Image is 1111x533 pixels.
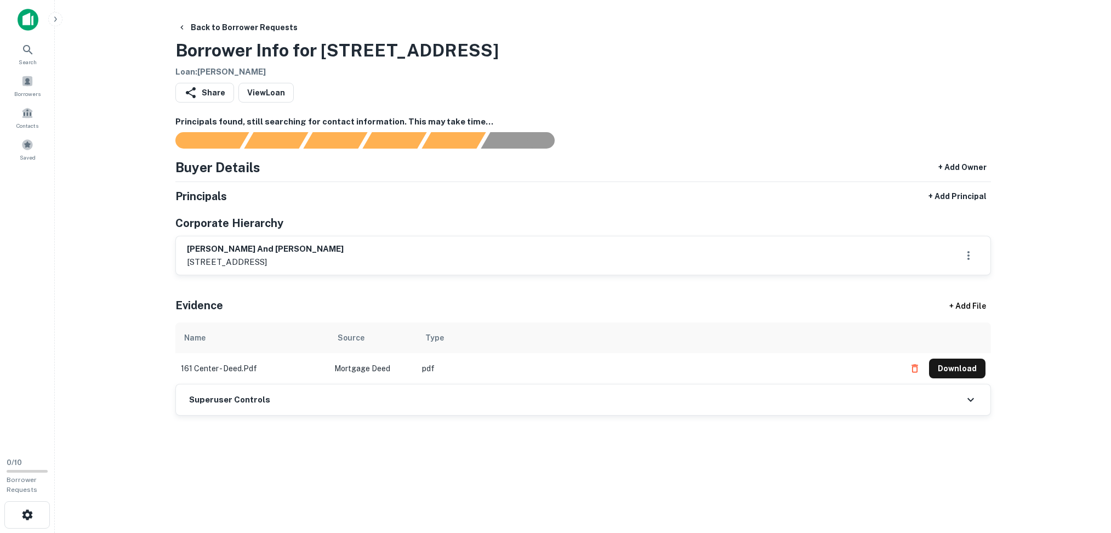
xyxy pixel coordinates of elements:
button: Download [929,359,985,378]
a: ViewLoan [238,83,294,103]
div: Source [338,331,364,344]
h6: Loan : [PERSON_NAME] [175,66,499,78]
a: Saved [3,134,52,164]
button: + Add Principal [924,186,991,206]
span: Contacts [16,121,38,130]
div: Principals found, AI now looking for contact information... [362,132,426,149]
div: Your request is received and processing... [244,132,308,149]
span: Search [19,58,37,66]
h6: [PERSON_NAME] and [PERSON_NAME] [187,243,344,256]
td: 161 center - deed.pdf [175,353,329,384]
h4: Buyer Details [175,157,260,177]
button: Share [175,83,234,103]
span: 0 / 10 [7,458,22,467]
span: Borrower Requests [7,476,37,494]
button: Delete file [905,360,925,377]
a: Search [3,39,52,69]
h5: Principals [175,188,227,205]
div: Type [425,331,444,344]
h6: Principals found, still searching for contact information. This may take time... [175,116,991,128]
th: Source [329,322,417,353]
td: Mortgage Deed [329,353,417,384]
div: Sending borrower request to AI... [162,132,244,149]
img: capitalize-icon.png [18,9,38,31]
a: Borrowers [3,71,52,100]
div: Principals found, still searching for contact information. This may take time... [421,132,486,149]
div: Name [184,331,206,344]
h5: Evidence [175,297,223,314]
th: Type [417,322,899,353]
p: [STREET_ADDRESS] [187,256,344,269]
div: Documents found, AI parsing details... [303,132,367,149]
button: Back to Borrower Requests [173,18,302,37]
h3: Borrower Info for [STREET_ADDRESS] [175,37,499,64]
span: Saved [20,153,36,162]
div: scrollable content [175,322,991,384]
button: + Add Owner [934,157,991,177]
div: AI fulfillment process complete. [481,132,568,149]
td: pdf [417,353,899,384]
span: Borrowers [14,89,41,98]
div: + Add File [930,296,1006,316]
th: Name [175,322,329,353]
h6: Superuser Controls [189,394,270,406]
h5: Corporate Hierarchy [175,215,283,231]
a: Contacts [3,103,52,132]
